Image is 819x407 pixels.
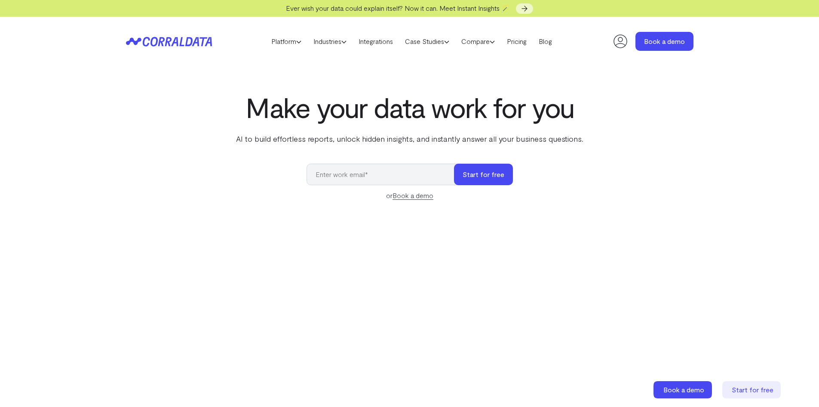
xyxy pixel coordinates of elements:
[307,190,513,201] div: or
[635,32,693,51] a: Book a demo
[307,35,353,48] a: Industries
[663,385,704,394] span: Book a demo
[307,164,463,185] input: Enter work email*
[533,35,558,48] a: Blog
[454,164,513,185] button: Start for free
[234,92,585,123] h1: Make your data work for you
[732,385,773,394] span: Start for free
[455,35,501,48] a: Compare
[265,35,307,48] a: Platform
[399,35,455,48] a: Case Studies
[722,381,782,398] a: Start for free
[501,35,533,48] a: Pricing
[653,381,714,398] a: Book a demo
[393,191,433,200] a: Book a demo
[286,4,510,12] span: Ever wish your data could explain itself? Now it can. Meet Instant Insights 🪄
[234,133,585,144] p: AI to build effortless reports, unlock hidden insights, and instantly answer all your business qu...
[353,35,399,48] a: Integrations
